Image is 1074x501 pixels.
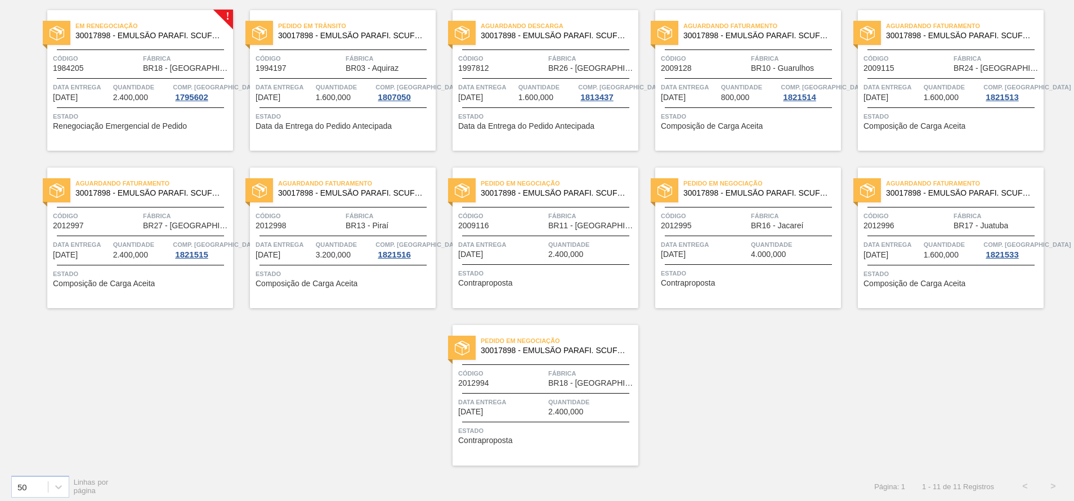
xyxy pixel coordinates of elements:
[661,222,692,230] span: 2012995
[548,408,583,416] span: 2.400,000
[173,82,230,102] a: Comp. [GEOGRAPHIC_DATA]1795602
[983,239,1071,250] span: Comp. Carga
[316,82,373,93] span: Quantidade
[841,10,1044,151] a: estadoAguardando Faturamento30017898 - EMULSÃO PARAFI. SCUFEX CONCEN. ECOLABCódigo2009115FábricaB...
[481,31,629,40] span: 30017898 - EMULSAO PARAFI. SCUFEX CONCEN. ECOLAB
[53,210,140,222] span: Código
[53,64,84,73] span: 1984205
[75,178,233,189] span: Aguardando Faturamento
[863,251,888,259] span: 07/09/2025
[458,368,545,379] span: Código
[657,183,672,198] img: estado
[924,251,959,259] span: 1.600,000
[841,168,1044,308] a: estadoAguardando Faturamento30017898 - EMULSÃO PARAFI. SCUFEX CONCEN. ECOLABCódigo2012996FábricaB...
[721,82,778,93] span: Quantidade
[874,482,905,491] span: Página: 1
[1011,472,1039,500] button: <
[113,251,148,259] span: 2.400,000
[863,82,921,93] span: Data entrega
[548,250,583,259] span: 2.400,000
[458,222,489,230] span: 2009116
[751,239,838,250] span: Quantidade
[863,53,951,64] span: Código
[863,64,894,73] span: 2009115
[278,31,427,40] span: 30017898 - EMULSAO PARAFI. SCUFEX CONCEN. ECOLAB
[53,93,78,102] span: 08/08/2025
[860,183,875,198] img: estado
[143,64,230,73] span: BR18 - Pernambuco
[30,10,233,151] a: !estadoEm renegociação30017898 - EMULSÃO PARAFI. SCUFEX CONCEN. ECOLABCódigo1984205FábricaBR18 - ...
[458,436,513,445] span: Contraproposta
[53,111,230,122] span: Status
[455,26,469,40] img: estado
[233,10,436,151] a: estadoPedido em Trânsito30017898 - EMULSÃO PARAFI. SCUFEX CONCEN. ECOLABCódigo1994197FábricaBR03 ...
[721,93,750,102] span: 800,000
[638,10,841,151] a: estadoAguardando Faturamento30017898 - EMULSÃO PARAFI. SCUFEX CONCEN. ECOLABCódigo2009128FábricaB...
[548,239,636,250] span: Quantidade
[436,168,638,308] a: estadoPedido em Negociação30017898 - EMULSÃO PARAFI. SCUFEX CONCEN. ECOLABCódigo2009116FábricaBR1...
[53,251,78,259] span: 04/09/2025
[661,93,686,102] span: 27/08/2025
[75,20,233,31] span: Em renegociação
[548,210,636,222] span: Fábrica
[53,222,84,230] span: 2012997
[863,268,1041,279] span: Status
[346,222,388,230] span: BR13 - Piraí
[53,122,187,130] span: Renegociação Emergencial de Pedido
[578,93,615,102] div: 1813437
[458,268,636,279] span: Status
[863,210,951,222] span: Código
[316,251,351,259] span: 3.200,000
[316,239,373,250] span: Quantidade
[481,189,629,197] span: 30017898 - EMULSAO PARAFI. SCUFEX CONCEN. ECOLAB
[173,93,210,102] div: 1795602
[863,222,894,230] span: 2012996
[316,93,351,102] span: 1.600,000
[458,93,483,102] span: 20/08/2025
[375,239,463,250] span: Comp. Carga
[256,111,433,122] span: Status
[781,82,868,93] span: Comp. Carga
[375,82,463,93] span: Comp. Carga
[143,53,230,64] span: Fábrica
[53,279,155,288] span: Composição de Carga Aceita
[173,250,210,259] div: 1821515
[458,239,545,250] span: Data entrega
[256,268,433,279] span: Status
[256,222,287,230] span: 2012998
[751,64,814,73] span: BR10 - Guarulhos
[863,111,1041,122] span: Status
[661,279,715,287] span: Contraproposta
[436,325,638,466] a: estadoPedido em Negociação30017898 - EMULSÃO PARAFI. SCUFEX CONCEN. ECOLABCódigo2012994FábricaBR1...
[458,379,489,387] span: 2012994
[256,279,357,288] span: Composição de Carga Aceita
[375,93,413,102] div: 1807050
[50,26,64,40] img: estado
[1039,472,1067,500] button: >
[751,210,838,222] span: Fábrica
[863,93,888,102] span: 02/09/2025
[256,93,280,102] span: 20/08/2025
[30,168,233,308] a: estadoAguardando Faturamento30017898 - EMULSÃO PARAFI. SCUFEX CONCEN. ECOLABCódigo2012997FábricaB...
[375,239,433,259] a: Comp. [GEOGRAPHIC_DATA]1821516
[256,122,392,130] span: Data da Entrega do Pedido Antecipada
[954,53,1041,64] span: Fábrica
[661,210,748,222] span: Código
[954,64,1041,73] span: BR24 - Ponta Grossa
[886,20,1044,31] span: Aguardando Faturamento
[661,122,763,130] span: Composição de Carga Aceita
[113,93,148,102] span: 2.400,000
[751,53,838,64] span: Fábrica
[983,93,1021,102] div: 1821513
[661,239,748,250] span: Data entrega
[983,250,1021,259] div: 1821533
[113,239,171,250] span: Quantidade
[256,210,343,222] span: Código
[661,64,692,73] span: 2009128
[638,168,841,308] a: estadoPedido em Negociação30017898 - EMULSÃO PARAFI. SCUFEX CONCEN. ECOLABCódigo2012995FábricaBR1...
[458,122,594,130] span: Data da Entrega do Pedido Antecipada
[886,178,1044,189] span: Aguardando Faturamento
[863,279,965,288] span: Composição de Carga Aceita
[143,222,230,230] span: BR27 - Nova Minas
[252,183,267,198] img: estado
